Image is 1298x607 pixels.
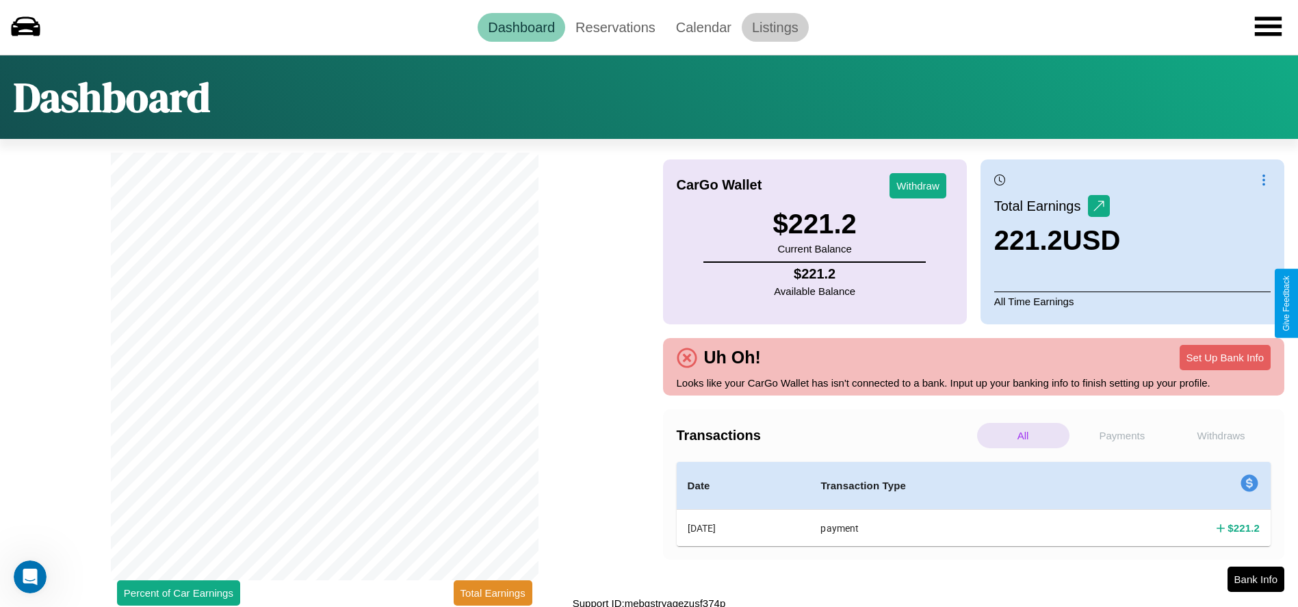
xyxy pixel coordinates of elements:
a: Reservations [565,13,666,42]
p: All Time Earnings [994,292,1271,311]
a: Listings [742,13,809,42]
h3: $ 221.2 [773,209,856,240]
button: Bank Info [1228,567,1284,592]
iframe: Intercom live chat [14,560,47,593]
th: [DATE] [677,510,810,547]
h4: Uh Oh! [697,348,768,367]
p: All [977,423,1069,448]
button: Percent of Car Earnings [117,580,240,606]
p: Total Earnings [994,194,1088,218]
h1: Dashboard [14,69,210,125]
a: Dashboard [478,13,565,42]
p: Withdraws [1175,423,1267,448]
th: payment [809,510,1092,547]
h4: Date [688,478,799,494]
table: simple table [677,462,1271,546]
div: Give Feedback [1282,276,1291,331]
h4: Transactions [677,428,974,443]
h4: CarGo Wallet [677,177,762,193]
button: Withdraw [890,173,946,198]
button: Total Earnings [454,580,532,606]
button: Set Up Bank Info [1180,345,1271,370]
p: Payments [1076,423,1169,448]
p: Current Balance [773,240,856,258]
h4: $ 221.2 [1228,521,1260,535]
p: Looks like your CarGo Wallet has isn't connected to a bank. Input up your banking info to finish ... [677,374,1271,392]
h3: 221.2 USD [994,225,1121,256]
p: Available Balance [774,282,855,300]
a: Calendar [666,13,742,42]
h4: $ 221.2 [774,266,855,282]
h4: Transaction Type [820,478,1081,494]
